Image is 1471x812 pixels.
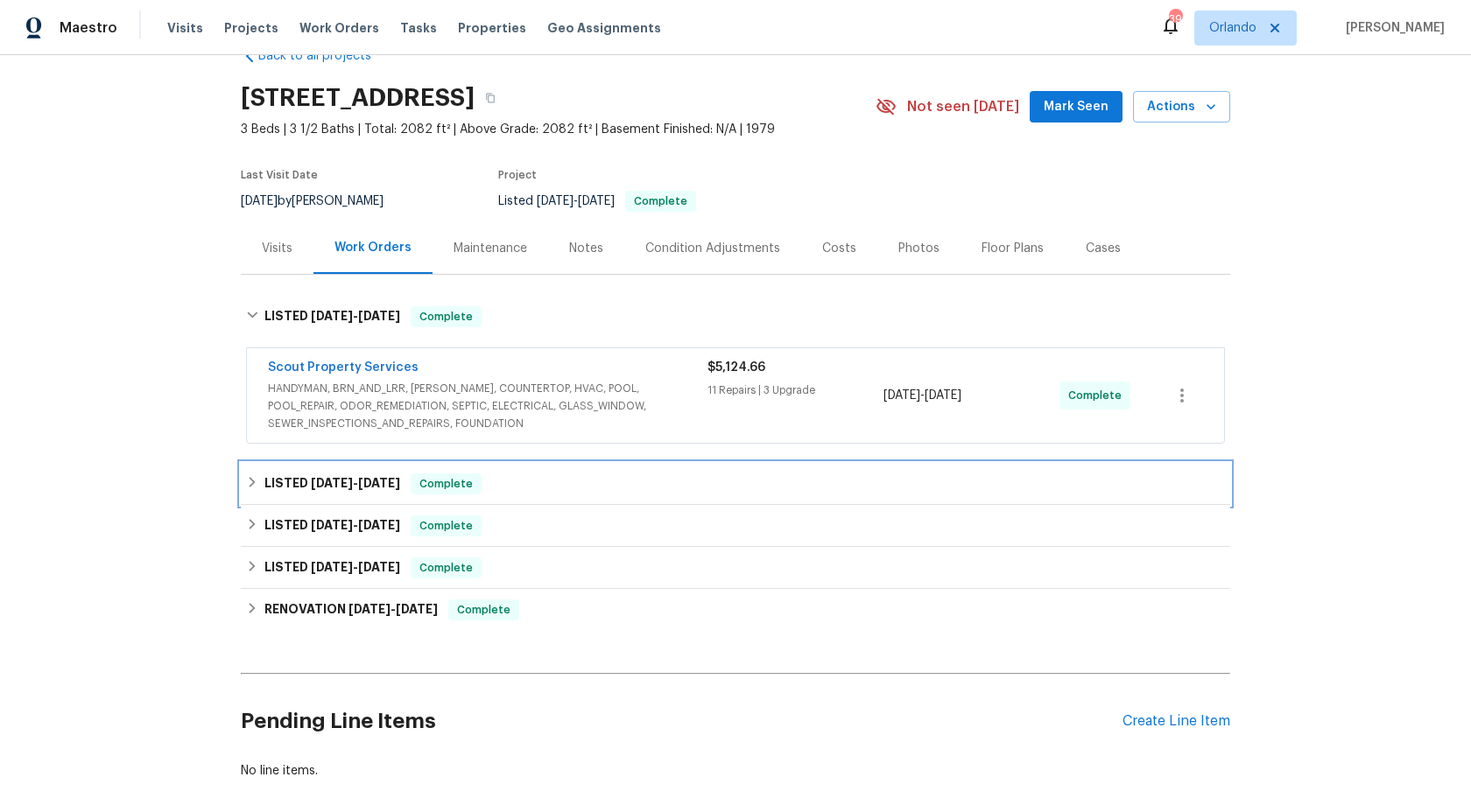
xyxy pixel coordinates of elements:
[1209,19,1256,37] span: Orlando
[224,19,278,37] span: Projects
[264,473,400,494] h6: LISTED
[348,603,438,615] span: -
[1339,19,1445,37] span: [PERSON_NAME]
[311,519,353,531] span: [DATE]
[450,601,517,619] span: Complete
[241,762,1230,780] div: No line items.
[400,22,437,34] span: Tasks
[311,310,400,322] span: -
[1123,713,1230,730] div: Create Line Item
[578,195,615,207] span: [DATE]
[1133,91,1230,123] button: Actions
[241,463,1230,505] div: LISTED [DATE]-[DATE]Complete
[262,240,292,257] div: Visits
[1169,10,1181,28] div: 39
[311,561,353,573] span: [DATE]
[569,240,603,257] div: Notes
[458,19,526,37] span: Properties
[241,681,1123,762] h2: Pending Line Items
[822,240,856,257] div: Costs
[412,475,480,493] span: Complete
[311,310,353,322] span: [DATE]
[268,361,419,374] a: Scout Property Services
[982,240,1044,257] div: Floor Plans
[498,195,696,207] span: Listed
[299,19,379,37] span: Work Orders
[311,477,400,489] span: -
[311,519,400,531] span: -
[241,195,278,207] span: [DATE]
[645,240,780,257] div: Condition Adjustments
[1044,96,1109,118] span: Mark Seen
[1068,387,1129,404] span: Complete
[268,380,707,432] span: HANDYMAN, BRN_AND_LRR, [PERSON_NAME], COUNTERTOP, HVAC, POOL, POOL_REPAIR, ODOR_REMEDIATION, SEPT...
[264,515,400,536] h6: LISTED
[358,519,400,531] span: [DATE]
[241,589,1230,631] div: RENOVATION [DATE]-[DATE]Complete
[241,505,1230,547] div: LISTED [DATE]-[DATE]Complete
[241,47,409,65] a: Back to all projects
[925,389,961,402] span: [DATE]
[241,547,1230,589] div: LISTED [DATE]-[DATE]Complete
[311,477,353,489] span: [DATE]
[1086,240,1121,257] div: Cases
[241,289,1230,345] div: LISTED [DATE]-[DATE]Complete
[907,98,1019,115] span: Not seen [DATE]
[264,599,438,620] h6: RENOVATION
[348,603,391,615] span: [DATE]
[264,557,400,578] h6: LISTED
[707,381,883,399] div: 11 Repairs | 3 Upgrade
[241,191,405,212] div: by [PERSON_NAME]
[334,239,412,256] div: Work Orders
[1030,91,1123,123] button: Mark Seen
[883,389,920,402] span: [DATE]
[396,603,438,615] span: [DATE]
[454,240,527,257] div: Maintenance
[311,561,400,573] span: -
[898,240,940,257] div: Photos
[412,517,480,535] span: Complete
[412,559,480,577] span: Complete
[537,195,615,207] span: -
[627,196,694,206] span: Complete
[475,82,506,114] button: Copy Address
[1147,96,1216,118] span: Actions
[241,89,475,107] h2: [STREET_ADDRESS]
[707,361,765,374] span: $5,124.66
[264,306,400,327] h6: LISTED
[358,561,400,573] span: [DATE]
[241,170,318,180] span: Last Visit Date
[358,477,400,489] span: [DATE]
[60,19,117,37] span: Maestro
[167,19,203,37] span: Visits
[883,387,961,404] span: -
[358,310,400,322] span: [DATE]
[537,195,574,207] span: [DATE]
[412,308,480,325] span: Complete
[241,121,876,138] span: 3 Beds | 3 1/2 Baths | Total: 2082 ft² | Above Grade: 2082 ft² | Basement Finished: N/A | 1979
[547,19,661,37] span: Geo Assignments
[498,170,537,180] span: Project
